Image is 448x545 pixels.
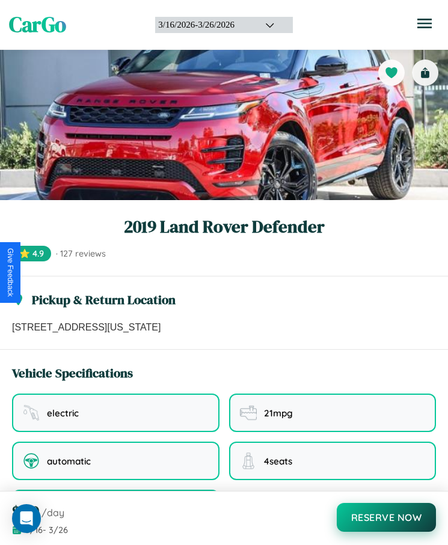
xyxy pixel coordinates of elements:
span: 4 seats [264,455,292,467]
span: electric [47,407,79,419]
span: /day [41,507,64,519]
div: Give Feedback [6,248,14,297]
p: [STREET_ADDRESS][US_STATE] [12,320,436,335]
span: ⭐ 4.9 [12,246,51,261]
span: CarGo [9,10,66,39]
div: Open Intercom Messenger [12,504,41,533]
span: · 127 reviews [56,248,106,259]
span: 3 / 16 - 3 / 26 [25,525,68,535]
img: fuel type [23,404,40,421]
span: $ 180 [12,501,39,521]
span: automatic [47,455,91,467]
h3: Pickup & Return Location [32,291,176,308]
div: 3 / 16 / 2026 - 3 / 26 / 2026 [158,20,250,30]
span: 21 mpg [264,407,293,419]
img: fuel efficiency [240,404,257,421]
h1: 2019 Land Rover Defender [12,215,436,239]
h3: Vehicle Specifications [12,364,133,382]
button: Reserve Now [337,503,437,532]
img: seating [240,452,257,469]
